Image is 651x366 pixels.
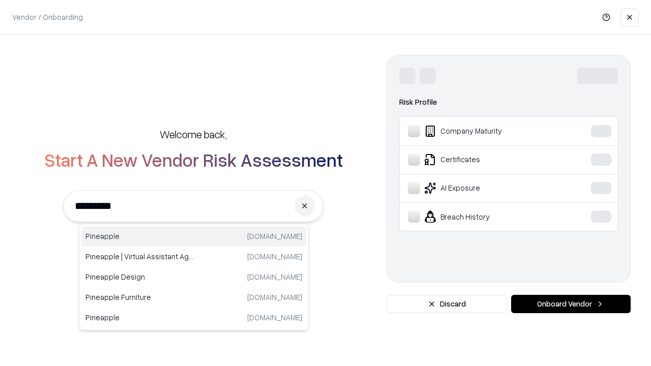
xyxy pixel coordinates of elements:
[408,182,560,194] div: AI Exposure
[387,295,507,313] button: Discard
[408,210,560,223] div: Breach History
[85,231,194,241] p: Pineapple
[247,271,302,282] p: [DOMAIN_NAME]
[79,224,309,330] div: Suggestions
[85,251,194,262] p: Pineapple | Virtual Assistant Agency
[247,312,302,323] p: [DOMAIN_NAME]
[85,292,194,302] p: Pineapple Furniture
[85,312,194,323] p: Pineapple
[12,12,83,22] p: Vendor / Onboarding
[85,271,194,282] p: Pineapple Design
[408,125,560,137] div: Company Maturity
[44,149,343,170] h2: Start A New Vendor Risk Assessment
[160,127,227,141] h5: Welcome back,
[511,295,631,313] button: Onboard Vendor
[399,96,618,108] div: Risk Profile
[247,231,302,241] p: [DOMAIN_NAME]
[408,154,560,166] div: Certificates
[247,251,302,262] p: [DOMAIN_NAME]
[247,292,302,302] p: [DOMAIN_NAME]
